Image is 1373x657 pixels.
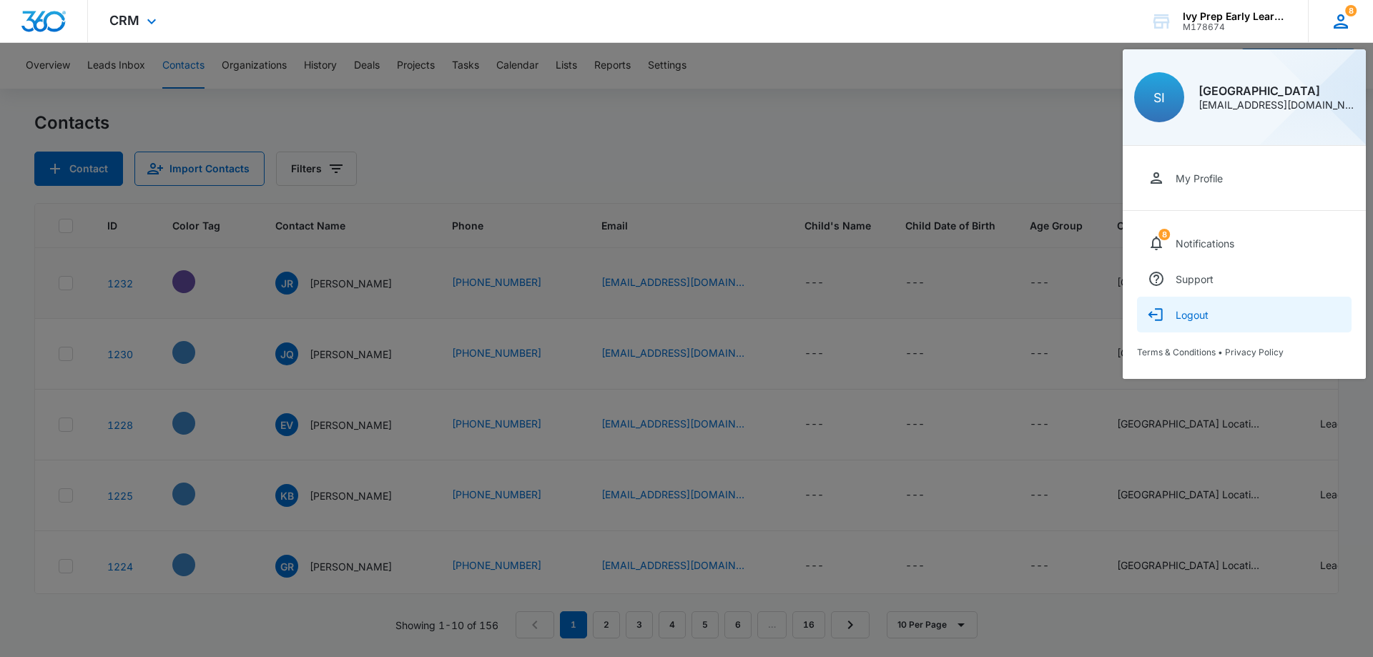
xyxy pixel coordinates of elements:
[1137,297,1352,332] button: Logout
[1345,5,1357,16] div: notifications count
[1199,100,1354,110] div: [EMAIL_ADDRESS][DOMAIN_NAME]
[1158,229,1170,240] div: notifications count
[1345,5,1357,16] span: 8
[1137,347,1352,357] div: •
[1137,347,1216,357] a: Terms & Conditions
[1153,90,1165,105] span: SI
[109,13,139,28] span: CRM
[1137,160,1352,196] a: My Profile
[1176,309,1209,321] div: Logout
[1225,347,1284,357] a: Privacy Policy
[1183,11,1287,22] div: account name
[1137,261,1352,297] a: Support
[1183,22,1287,32] div: account id
[1176,237,1234,250] div: Notifications
[1137,225,1352,261] a: notifications countNotifications
[1176,273,1214,285] div: Support
[1199,85,1354,97] div: [GEOGRAPHIC_DATA]
[1158,229,1170,240] span: 8
[1176,172,1223,184] div: My Profile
